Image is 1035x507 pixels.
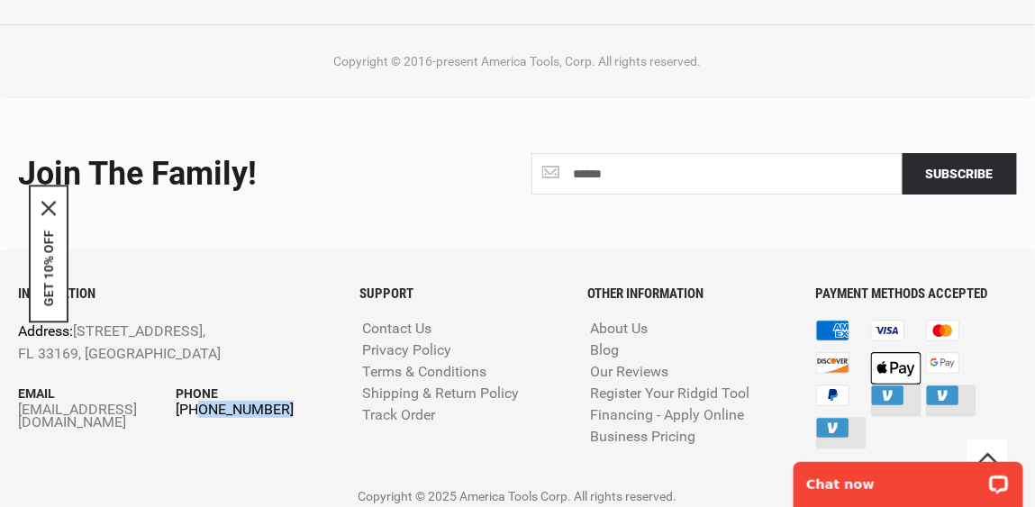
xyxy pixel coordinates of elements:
[176,384,333,403] p: Phone
[359,321,437,338] a: Contact Us
[903,153,1017,195] button: Subscribe
[586,364,674,381] a: Our Reviews
[359,364,492,381] a: Terms & Conditions
[588,286,789,302] h6: OTHER INFORMATION
[18,322,73,340] span: Address:
[586,429,701,446] a: Business Pricing
[359,342,457,359] a: Privacy Policy
[18,157,504,193] div: Join the Family!
[586,407,749,424] a: Financing - Apply Online
[360,286,561,302] h6: SUPPORT
[926,167,994,181] span: Subscribe
[41,201,56,215] button: Close
[176,403,333,416] a: [PHONE_NUMBER]
[586,385,755,403] a: Register Your Ridgid Tool
[359,385,524,403] a: Shipping & Return Policy
[18,320,270,366] p: [STREET_ADDRESS], FL 33169, [GEOGRAPHIC_DATA]
[41,230,56,306] button: GET 10% OFF
[18,403,176,429] a: [EMAIL_ADDRESS][DOMAIN_NAME]
[18,486,1017,506] p: Copyright © 2025 America Tools Corp. All rights reserved.
[782,450,1035,507] iframe: LiveChat chat widget
[41,52,994,70] div: Copyright © 2016-present America Tools, Corp. All rights reserved.
[41,201,56,215] svg: close icon
[18,384,176,403] p: Email
[359,407,440,424] a: Track Order
[586,342,624,359] a: Blog
[18,286,333,302] h6: INFORMATION
[816,286,1017,302] h6: PAYMENT METHODS ACCEPTED
[586,321,653,338] a: About Us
